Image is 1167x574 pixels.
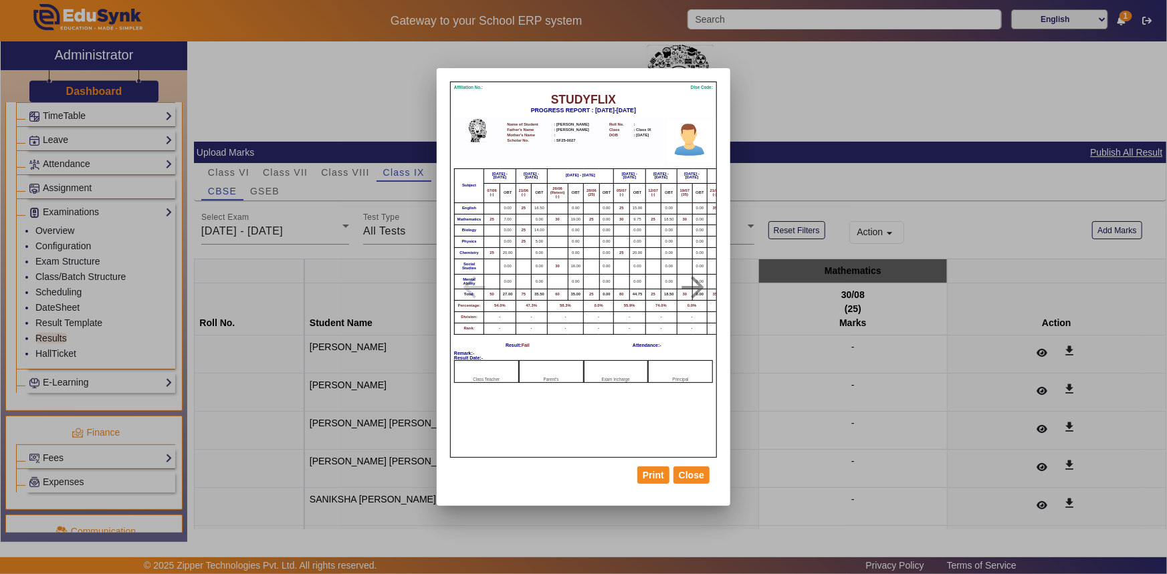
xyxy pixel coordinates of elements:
[455,248,484,259] td: Chemistry
[693,214,707,225] td: 0.00
[516,225,532,237] td: 25
[629,184,645,203] th: OBT
[661,202,677,214] td: 0.00
[454,360,519,382] div: Class Teacher
[455,312,484,323] td: Division:
[633,128,661,133] td: : Class IX
[500,289,516,301] td: 27.00
[484,301,516,312] td: 54.0%
[532,214,548,225] td: 0.00
[484,214,500,225] td: 25
[606,128,633,133] th: Class
[645,312,677,323] td: -
[614,248,630,259] td: 25
[568,259,584,274] td: 16.00
[516,168,547,184] th: [DATE] - [DATE]
[547,259,568,274] td: 30
[473,351,474,355] span: -
[677,214,693,225] td: 30
[677,312,707,323] td: -
[522,343,530,347] span: Fail
[673,466,710,484] button: Close
[532,202,548,214] td: 16.50
[532,225,548,237] td: 14.00
[599,214,613,225] td: 0.00
[507,138,554,144] th: Scholar No.
[568,214,584,225] td: 19.00
[500,274,516,289] td: 0.00
[482,355,483,360] span: -
[547,184,568,203] th: 26/06 (Retest) (-)
[629,289,645,301] td: 44.75
[645,184,661,203] th: 12/07 (-)
[637,466,669,484] button: Print
[707,168,857,184] th: [DATE] - [DATE]
[645,323,677,334] td: -
[484,168,516,184] th: [DATE] - [DATE]
[584,301,614,312] td: 0.0%
[516,289,532,301] td: 75
[691,86,713,90] p: Dise Code:
[532,289,548,301] td: 35.50
[454,351,713,355] div: Remark:
[633,343,661,347] div: Attendance:
[693,237,707,248] td: 0.00
[599,248,613,259] td: 0.00
[547,312,583,323] td: -
[547,214,568,225] td: 30
[693,184,707,203] th: OBT
[693,225,707,237] td: 0.00
[455,259,484,274] td: Social Studies
[568,237,584,248] td: 0.00
[660,343,661,347] span: -
[629,225,645,237] td: 0.00
[661,225,677,237] td: 0.00
[568,289,584,301] td: 35.00
[693,259,707,274] td: 0.00
[677,184,693,203] th: 19/07 (35)
[531,107,636,114] b: PROGRESS REPORT : [DATE]-[DATE]
[456,119,500,142] img: School Logo
[455,214,484,225] td: Mathematics
[547,289,568,301] td: 60
[707,184,723,203] th: 21/07 (-)
[516,202,532,214] td: 25
[532,248,548,259] td: 0.00
[614,202,630,214] td: 25
[614,312,645,323] td: -
[614,184,630,203] th: 05/07 (-)
[584,214,600,225] td: 25
[645,168,677,184] th: [DATE] - [DATE]
[707,312,737,323] td: -
[519,360,584,382] div: Parent's
[568,248,584,259] td: 0.00
[547,301,583,312] td: 58.3%
[454,93,713,107] h1: STUDYFLIX
[599,289,613,301] td: 0.00
[532,274,548,289] td: 0.00
[645,214,661,225] td: 25
[500,202,516,214] td: 0.00
[599,225,613,237] td: 0.00
[648,360,713,382] div: Principal
[516,323,547,334] td: -
[645,289,661,301] td: 25
[532,259,548,274] td: 0.00
[614,168,645,184] th: [DATE] - [DATE]
[606,122,633,128] th: Roll No.
[500,248,516,259] td: 20.00
[661,259,677,274] td: 0.00
[455,323,484,334] td: Rank:
[484,248,500,259] td: 25
[606,133,633,138] th: DOB
[553,133,606,138] td: :
[455,202,484,214] td: English
[599,274,613,289] td: 0.00
[629,259,645,274] td: 0.00
[507,133,554,138] th: Mother's Name
[553,122,606,128] td: : [PERSON_NAME]
[599,259,613,274] td: 0.00
[568,184,584,203] th: OBT
[584,360,649,382] div: Exam Incharge
[661,184,677,203] th: OBT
